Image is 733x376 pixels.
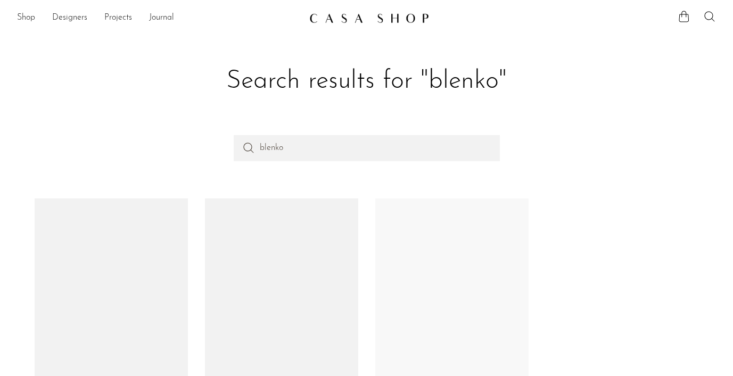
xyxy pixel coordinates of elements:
[149,11,174,25] a: Journal
[234,135,500,161] input: Perform a search
[17,11,35,25] a: Shop
[104,11,132,25] a: Projects
[52,11,87,25] a: Designers
[17,9,301,27] nav: Desktop navigation
[43,65,690,98] h1: Search results for "blenko"
[17,9,301,27] ul: NEW HEADER MENU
